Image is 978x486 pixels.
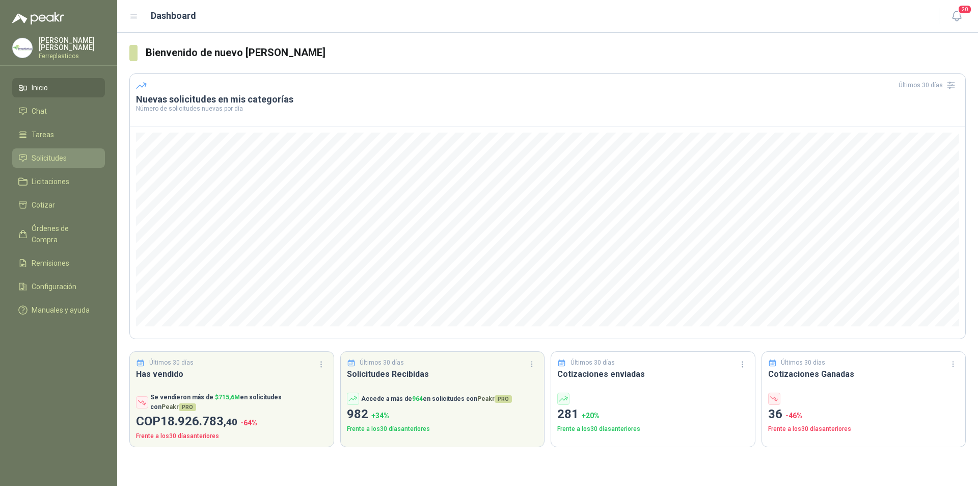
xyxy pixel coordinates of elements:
[149,358,194,368] p: Últimos 30 días
[32,304,90,316] span: Manuales y ayuda
[12,172,105,191] a: Licitaciones
[12,300,105,320] a: Manuales y ayuda
[347,424,538,434] p: Frente a los 30 días anteriores
[32,106,47,117] span: Chat
[958,5,972,14] span: 20
[785,412,802,420] span: -46 %
[12,148,105,168] a: Solicitudes
[557,424,749,434] p: Frente a los 30 días anteriores
[12,195,105,215] a: Cotizar
[361,394,512,404] p: Accede a más de en solicitudes con
[768,405,960,424] p: 36
[360,358,404,368] p: Últimos 30 días
[215,394,240,401] span: $ 715,6M
[39,53,105,59] p: Ferreplasticos
[151,9,196,23] h1: Dashboard
[32,199,55,211] span: Cotizar
[150,393,328,412] p: Se vendieron más de en solicitudes con
[582,412,600,420] span: + 20 %
[13,38,32,58] img: Company Logo
[224,416,237,428] span: ,40
[12,219,105,249] a: Órdenes de Compra
[136,412,328,431] p: COP
[347,368,538,380] h3: Solicitudes Recibidas
[32,258,69,269] span: Remisiones
[32,129,54,140] span: Tareas
[240,419,257,427] span: -64 %
[161,403,196,411] span: Peakr
[371,412,389,420] span: + 34 %
[899,77,959,93] div: Últimos 30 días
[32,281,76,292] span: Configuración
[12,78,105,97] a: Inicio
[768,424,960,434] p: Frente a los 30 días anteriores
[557,368,749,380] h3: Cotizaciones enviadas
[557,405,749,424] p: 281
[570,358,615,368] p: Últimos 30 días
[12,125,105,144] a: Tareas
[32,176,69,187] span: Licitaciones
[146,45,966,61] h3: Bienvenido de nuevo [PERSON_NAME]
[179,403,196,411] span: PRO
[136,368,328,380] h3: Has vendido
[495,395,512,403] span: PRO
[781,358,825,368] p: Últimos 30 días
[12,253,105,273] a: Remisiones
[136,106,959,112] p: Número de solicitudes nuevas por día
[12,12,64,24] img: Logo peakr
[477,395,512,402] span: Peakr
[32,152,67,164] span: Solicitudes
[947,7,966,25] button: 20
[136,431,328,441] p: Frente a los 30 días anteriores
[32,82,48,93] span: Inicio
[768,368,960,380] h3: Cotizaciones Ganadas
[32,223,95,245] span: Órdenes de Compra
[39,37,105,51] p: [PERSON_NAME] [PERSON_NAME]
[160,414,237,428] span: 18.926.783
[347,405,538,424] p: 982
[136,93,959,106] h3: Nuevas solicitudes en mis categorías
[412,395,423,402] span: 964
[12,101,105,121] a: Chat
[12,277,105,296] a: Configuración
